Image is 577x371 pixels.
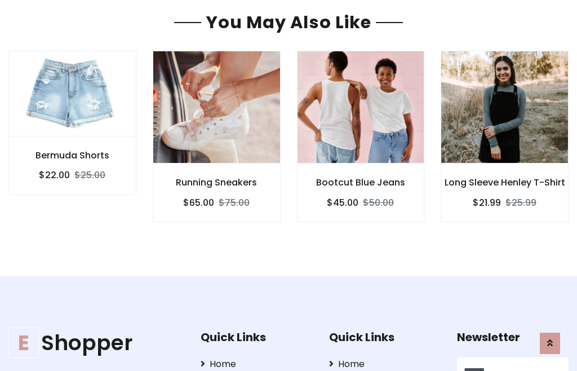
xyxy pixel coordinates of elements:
[201,10,376,34] span: You May Also Like
[457,330,569,344] h5: Newsletter
[363,196,394,209] del: $50.00
[327,197,358,208] h6: $45.00
[8,51,136,195] a: Bermuda Shorts $22.00$25.00
[39,170,70,180] h6: $22.00
[8,328,39,358] span: E
[441,51,569,222] a: Long Sleeve Henley T-Shirt $21.99$25.99
[153,51,281,222] a: Running Sneakers $65.00$75.00
[473,197,501,208] h6: $21.99
[219,196,250,209] del: $75.00
[183,197,214,208] h6: $65.00
[298,177,424,188] h6: Bootcut Blue Jeans
[297,51,425,222] a: Bootcut Blue Jeans $45.00$50.00
[441,177,568,188] h6: Long Sleeve Henley T-Shirt
[8,330,183,356] a: EShopper
[329,357,441,371] a: Home
[201,330,312,344] h5: Quick Links
[201,357,312,371] a: Home
[153,177,280,188] h6: Running Sneakers
[505,196,536,209] del: $25.99
[9,150,136,161] h6: Bermuda Shorts
[74,169,105,182] del: $25.00
[329,330,441,344] h5: Quick Links
[8,330,183,356] h1: Shopper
